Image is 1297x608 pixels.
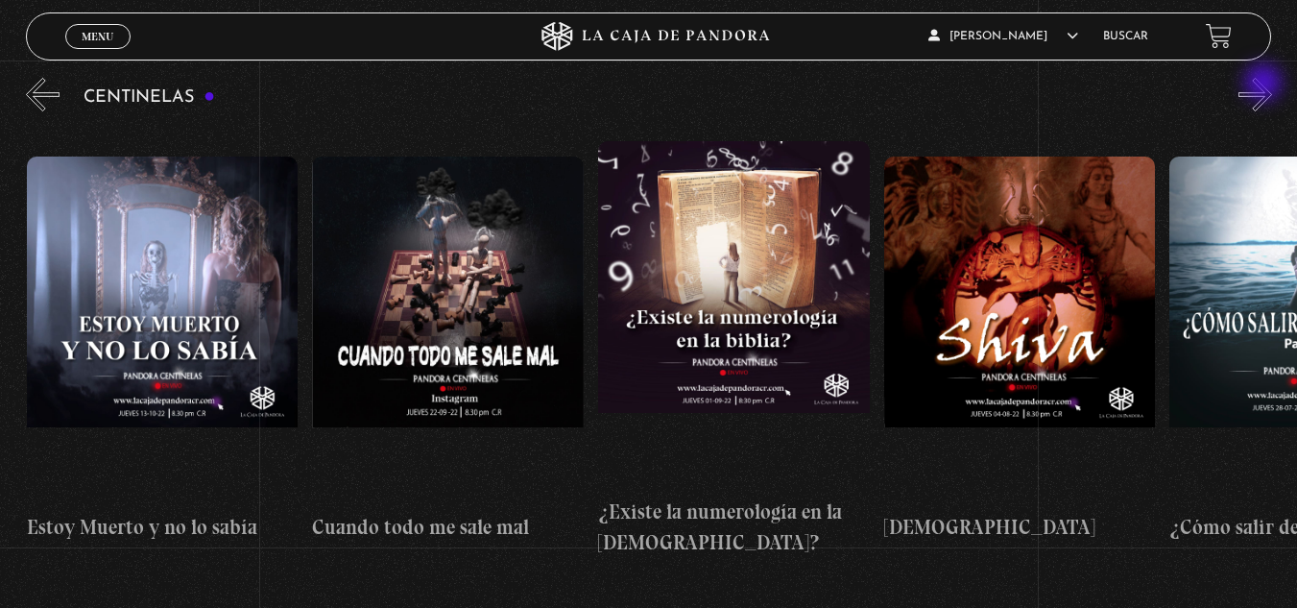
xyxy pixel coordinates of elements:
[26,78,60,111] button: Previous
[84,88,215,107] h3: Centinelas
[75,46,120,60] span: Cerrar
[884,126,1156,572] a: [DEMOGRAPHIC_DATA]
[27,512,299,543] h4: Estoy Muerto y no lo sabía
[312,126,584,572] a: Cuando todo me sale mal
[82,31,113,42] span: Menu
[928,31,1078,42] span: [PERSON_NAME]
[598,497,870,557] h4: ¿Existe la numerología en la [DEMOGRAPHIC_DATA]?
[884,512,1156,543] h4: [DEMOGRAPHIC_DATA]
[598,126,870,572] a: ¿Existe la numerología en la [DEMOGRAPHIC_DATA]?
[1206,23,1232,49] a: View your shopping cart
[27,126,299,572] a: Estoy Muerto y no lo sabía
[312,512,584,543] h4: Cuando todo me sale mal
[1103,31,1148,42] a: Buscar
[1238,78,1272,111] button: Next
